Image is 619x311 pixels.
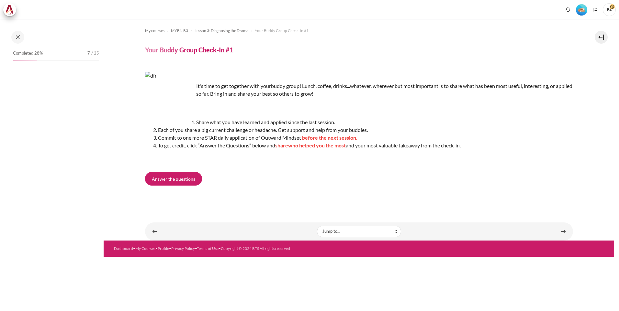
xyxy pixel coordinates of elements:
[104,19,614,241] section: Content
[255,27,309,35] a: Your Buddy Group Check-In #1
[275,142,288,148] span: share
[171,27,188,35] a: MYBN B3
[13,50,43,57] span: Completed 28%
[197,246,219,251] a: Terms of Use
[302,134,356,141] span: before the next session
[158,246,169,251] a: Profile
[3,3,19,16] a: Architeck Architeck
[135,246,155,251] a: My Courses
[158,142,573,149] li: To get credit, click “Answer the Questions” below and and your most valuable takeaway from the ch...
[145,46,233,54] h4: Your Buddy Group Check-In #1
[91,50,99,57] span: / 25
[356,134,357,141] span: .
[145,172,202,186] a: Answer the questions
[576,4,587,16] img: Level #2
[158,134,573,142] li: Commit to one more STAR daily application of Outward Mindset
[114,246,133,251] a: Dashboard
[148,225,161,238] a: ◄ Lesson 3 STAR Application
[158,127,368,133] span: Each of you share a big current challenge or headache. Get support and help from your buddies.
[145,28,164,34] span: My courses
[573,4,590,16] a: Level #2
[255,28,309,34] span: Your Buddy Group Check-In #1
[5,5,14,15] img: Architeck
[603,3,616,16] span: KL
[563,5,573,15] div: Show notification window with no new notifications
[195,28,248,34] span: Lesson 3: Diagnosing the Drama
[145,82,573,98] p: buddy group! Lunch, coffee, drinks...whatever, wherever but most important is to share what has b...
[603,3,616,16] a: User menu
[114,246,387,252] div: • • • • •
[152,176,195,182] span: Answer the questions
[171,246,195,251] a: Privacy Policy
[196,83,271,89] span: It's time to get together with your
[195,27,248,35] a: Lesson 3: Diagnosing the Drama
[591,5,600,15] button: Languages
[87,50,90,57] span: 7
[145,27,164,35] a: My courses
[145,26,573,36] nav: Navigation bar
[158,118,573,126] li: Share what you have learned and applied since the last session.
[145,72,194,120] img: dfr
[171,28,188,34] span: MYBN B3
[288,142,346,148] span: who helped you the most
[13,60,37,60] div: 28%
[557,225,570,238] a: Lesson 4 Videos (17 min.) ►
[221,246,290,251] a: Copyright © 2024 BTS All rights reserved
